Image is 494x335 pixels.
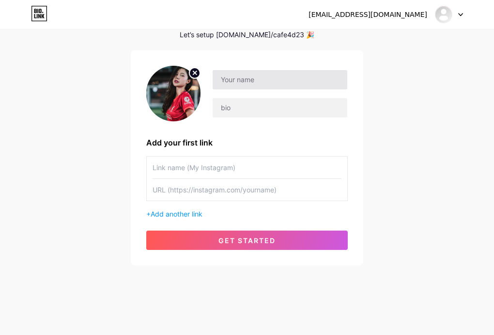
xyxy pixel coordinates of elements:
button: get started [146,231,348,250]
div: + [146,209,348,219]
input: Link name (My Instagram) [153,157,341,178]
div: [EMAIL_ADDRESS][DOMAIN_NAME] [309,10,427,20]
input: Your name [213,70,347,89]
div: Let’s setup [DOMAIN_NAME]/cafe4d23 🎉 [131,31,363,39]
input: URL (https://instagram.com/yourname) [153,179,341,201]
span: Add another link [151,210,202,218]
input: bio [213,98,347,117]
span: get started [218,236,276,245]
img: profile pic [146,66,201,121]
img: cafe4d23 [434,5,453,24]
div: Add your first link [146,137,348,148]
